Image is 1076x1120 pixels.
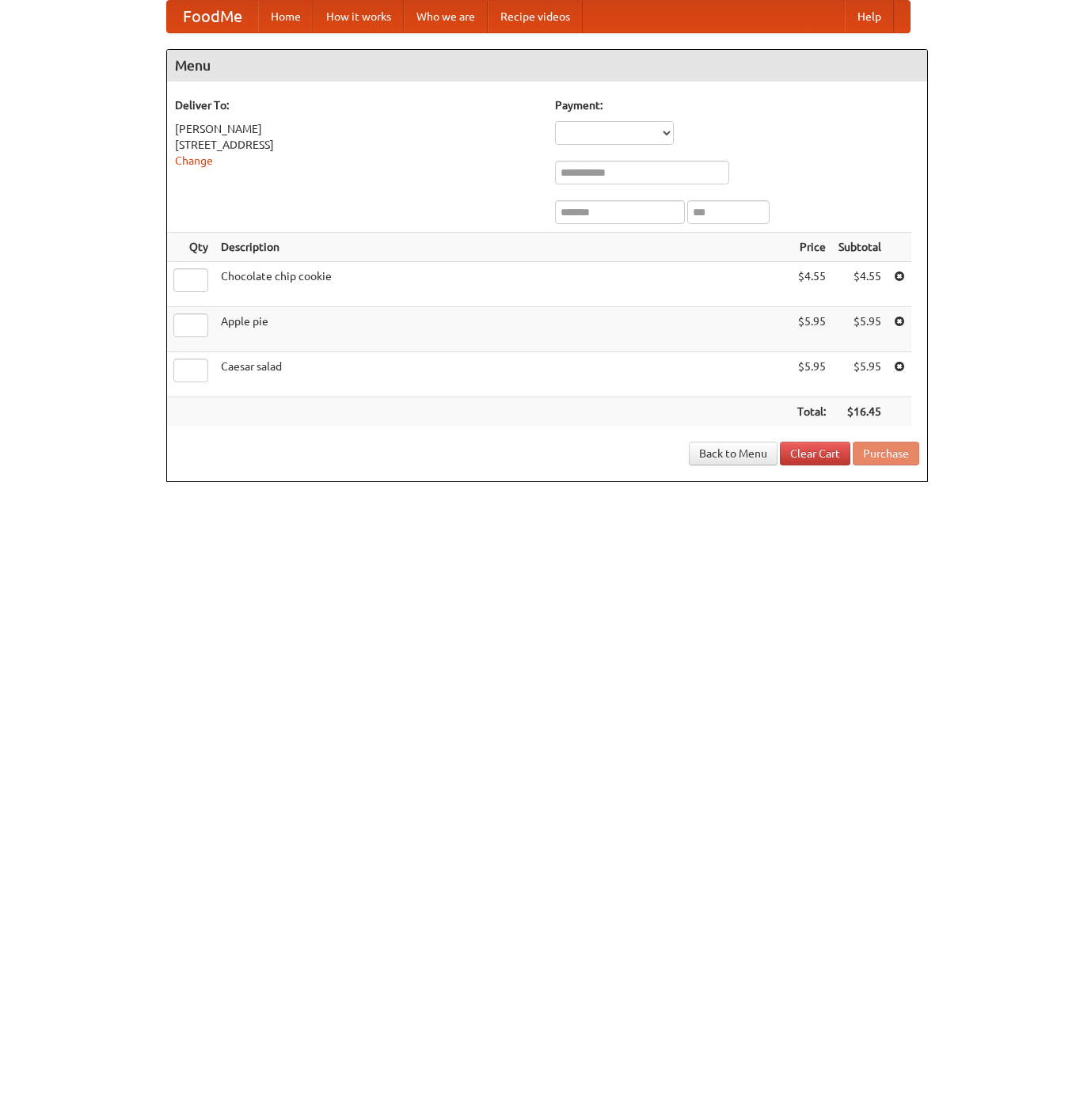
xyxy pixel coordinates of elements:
[314,1,404,32] a: How it works
[780,442,850,465] a: Clear Cart
[175,154,213,167] a: Change
[832,262,888,307] td: $4.55
[215,233,791,262] th: Description
[488,1,583,32] a: Recipe videos
[791,307,832,352] td: $5.95
[853,442,919,465] button: Purchase
[791,233,832,262] th: Price
[791,397,832,427] th: Total:
[215,352,791,397] td: Caesar salad
[167,1,258,32] a: FoodMe
[832,352,888,397] td: $5.95
[175,121,539,137] div: [PERSON_NAME]
[832,397,888,427] th: $16.45
[167,50,927,82] h4: Menu
[845,1,894,32] a: Help
[689,442,778,465] a: Back to Menu
[215,307,791,352] td: Apple pie
[791,352,832,397] td: $5.95
[555,97,919,113] h5: Payment:
[832,233,888,262] th: Subtotal
[832,307,888,352] td: $5.95
[791,262,832,307] td: $4.55
[404,1,488,32] a: Who we are
[167,233,215,262] th: Qty
[215,262,791,307] td: Chocolate chip cookie
[175,97,539,113] h5: Deliver To:
[258,1,314,32] a: Home
[175,137,539,153] div: [STREET_ADDRESS]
